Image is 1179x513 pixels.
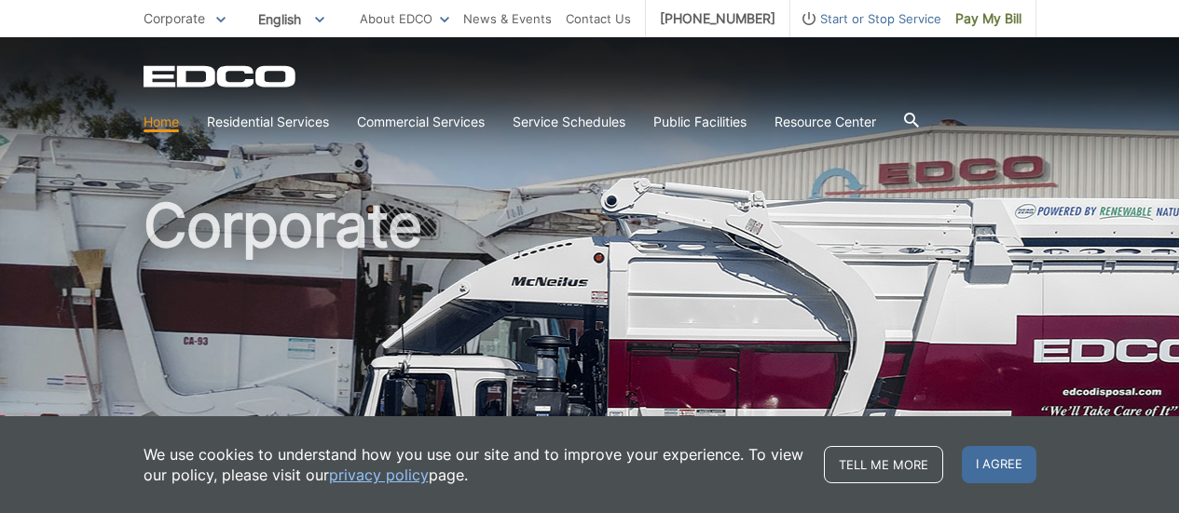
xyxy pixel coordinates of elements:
span: Pay My Bill [955,8,1021,29]
a: Resource Center [775,112,876,132]
span: English [244,4,338,34]
a: Home [144,112,179,132]
a: privacy policy [329,465,429,485]
a: Commercial Services [357,112,485,132]
p: We use cookies to understand how you use our site and to improve your experience. To view our pol... [144,444,805,485]
a: News & Events [463,8,552,29]
a: EDCD logo. Return to the homepage. [144,65,298,88]
a: Service Schedules [513,112,625,132]
a: Tell me more [824,446,943,483]
a: Contact Us [566,8,631,29]
span: Corporate [144,10,205,26]
a: Public Facilities [653,112,747,132]
a: About EDCO [360,8,449,29]
span: I agree [962,446,1036,483]
a: Residential Services [207,112,329,132]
